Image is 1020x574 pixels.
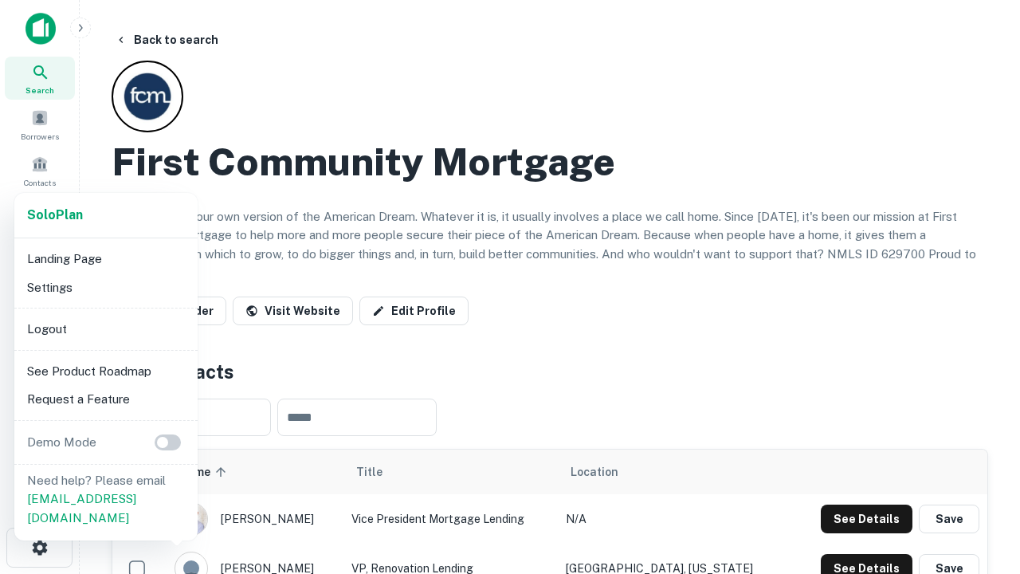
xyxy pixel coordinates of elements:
a: SoloPlan [27,206,83,225]
p: Need help? Please email [27,471,185,528]
li: Logout [21,315,191,344]
li: Request a Feature [21,385,191,414]
a: [EMAIL_ADDRESS][DOMAIN_NAME] [27,492,136,525]
iframe: Chat Widget [940,446,1020,523]
li: Settings [21,273,191,302]
p: Demo Mode [21,433,103,452]
strong: Solo Plan [27,207,83,222]
li: Landing Page [21,245,191,273]
li: See Product Roadmap [21,357,191,386]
